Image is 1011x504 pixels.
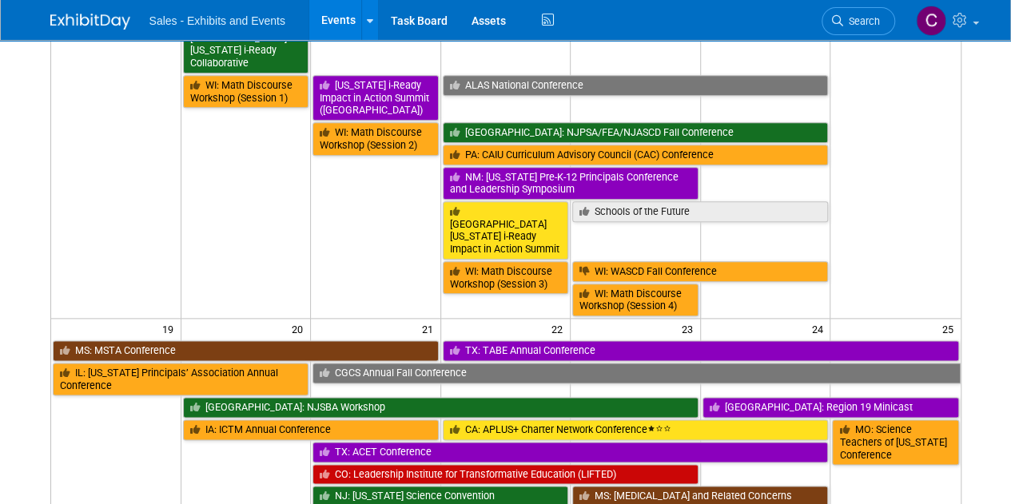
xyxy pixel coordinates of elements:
[53,340,439,361] a: MS: MSTA Conference
[149,14,285,27] span: Sales - Exhibits and Events
[832,419,958,465] a: MO: Science Teachers of [US_STATE] Conference
[312,464,699,485] a: CO: Leadership Institute for Transformative Education (LIFTED)
[572,261,828,282] a: WI: WASCD Fall Conference
[312,442,828,462] a: TX: ACET Conference
[312,122,439,155] a: WI: Math Discourse Workshop (Session 2)
[50,14,130,30] img: ExhibitDay
[443,122,829,143] a: [GEOGRAPHIC_DATA]: NJPSA/FEA/NJASCD Fall Conference
[312,75,439,121] a: [US_STATE] i-Ready Impact in Action Summit ([GEOGRAPHIC_DATA])
[312,363,960,383] a: CGCS Annual Fall Conference
[443,145,829,165] a: PA: CAIU Curriculum Advisory Council (CAC) Conference
[443,167,699,200] a: NM: [US_STATE] Pre-K-12 Principals Conference and Leadership Symposium
[183,15,309,73] a: NC: [GEOGRAPHIC_DATA][US_STATE] i-Ready Collaborative
[443,340,959,361] a: TX: TABE Annual Conference
[703,397,959,418] a: [GEOGRAPHIC_DATA]: Region 19 Minicast
[810,319,830,339] span: 24
[941,319,961,339] span: 25
[572,201,828,222] a: Schools of the Future
[572,284,699,316] a: WI: Math Discourse Workshop (Session 4)
[290,319,310,339] span: 20
[183,419,439,440] a: IA: ICTM Annual Conference
[161,319,181,339] span: 19
[443,261,569,294] a: WI: Math Discourse Workshop (Session 3)
[183,75,309,108] a: WI: Math Discourse Workshop (Session 1)
[822,7,895,35] a: Search
[183,397,699,418] a: [GEOGRAPHIC_DATA]: NJSBA Workshop
[680,319,700,339] span: 23
[916,6,946,36] img: Christine Lurz
[443,75,829,96] a: ALAS National Conference
[443,419,829,440] a: CA: APLUS+ Charter Network Conference
[550,319,570,339] span: 22
[53,363,309,395] a: IL: [US_STATE] Principals’ Association Annual Conference
[420,319,440,339] span: 21
[443,201,569,260] a: [GEOGRAPHIC_DATA][US_STATE] i-Ready Impact in Action Summit
[843,15,880,27] span: Search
